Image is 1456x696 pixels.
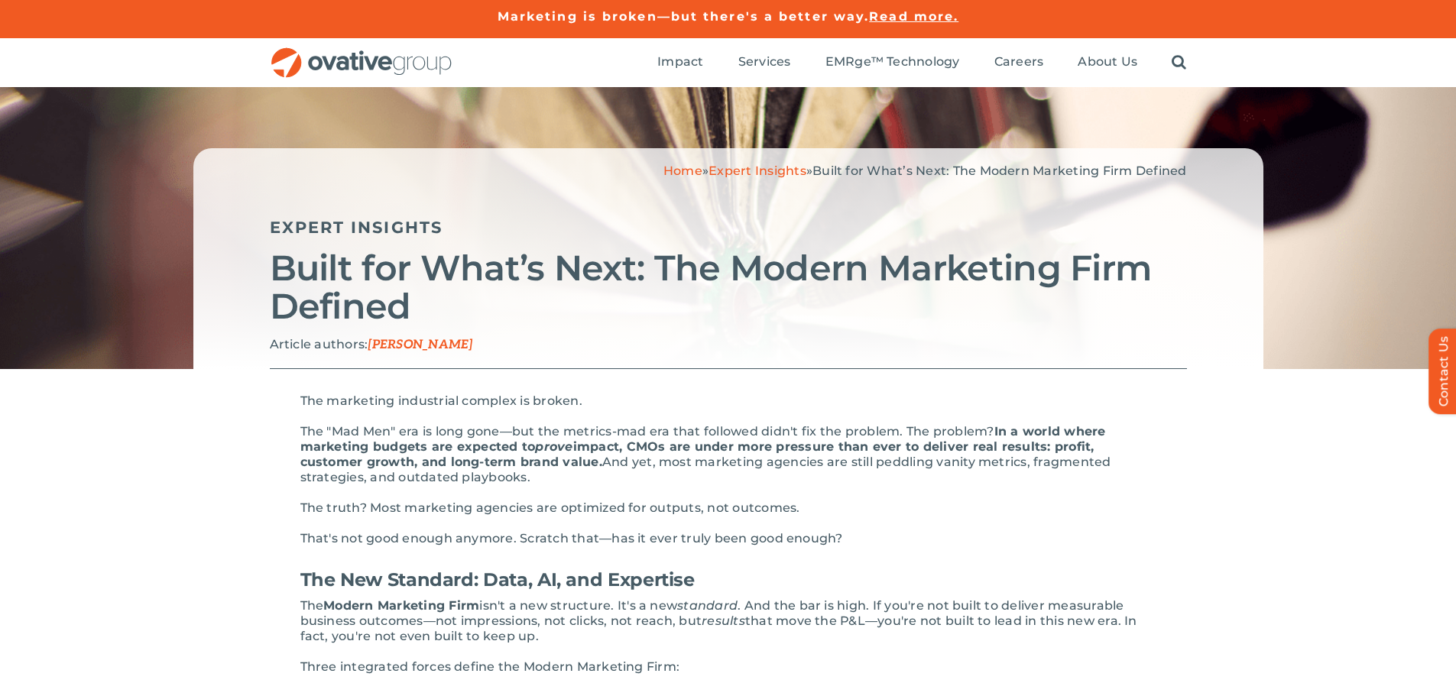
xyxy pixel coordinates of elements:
span: About Us [1078,54,1137,70]
p: The marketing industrial complex is broken. [300,393,1156,409]
a: Services [738,54,791,71]
a: Search [1172,54,1186,71]
em: results [702,613,745,628]
p: Three integrated forces define the Modern Marketing Firm: [300,659,1156,675]
h2: Built for What’s Next: The Modern Marketing Firm Defined [270,249,1187,325]
strong: In a world where marketing budgets are expected to impact, CMOs are under more pressure than ever... [300,424,1106,469]
span: EMRge™ Technology [825,54,960,70]
a: Marketing is broken—but there's a better way. [498,9,870,24]
a: Impact [657,54,703,71]
nav: Menu [657,38,1186,87]
p: Article authors: [270,337,1187,353]
em: standard [677,598,738,613]
p: That's not good enough anymore. Scratch that—has it ever truly been good enough? [300,531,1156,546]
span: [PERSON_NAME] [368,338,472,352]
span: Impact [657,54,703,70]
em: prove [535,439,572,454]
strong: Modern Marketing Firm [323,598,479,613]
a: Home [663,163,702,178]
a: Read more. [869,9,958,24]
span: » » [663,163,1187,178]
a: Expert Insights [709,163,806,178]
a: Careers [994,54,1044,71]
span: Built for What’s Next: The Modern Marketing Firm Defined [812,163,1186,178]
span: Services [738,54,791,70]
p: The isn't a new structure. It's a new . And the bar is high. If you're not built to deliver measu... [300,598,1156,644]
a: Expert Insights [270,218,443,237]
a: EMRge™ Technology [825,54,960,71]
p: The truth? Most marketing agencies are optimized for outputs, not outcomes. [300,500,1156,516]
span: Careers [994,54,1044,70]
a: OG_Full_horizontal_RGB [270,46,453,60]
a: About Us [1078,54,1137,71]
p: The "Mad Men" era is long gone—but the metrics-mad era that followed didn't fix the problem. The ... [300,424,1156,485]
strong: The New Standard: Data, AI, and Expertise [300,568,695,591]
